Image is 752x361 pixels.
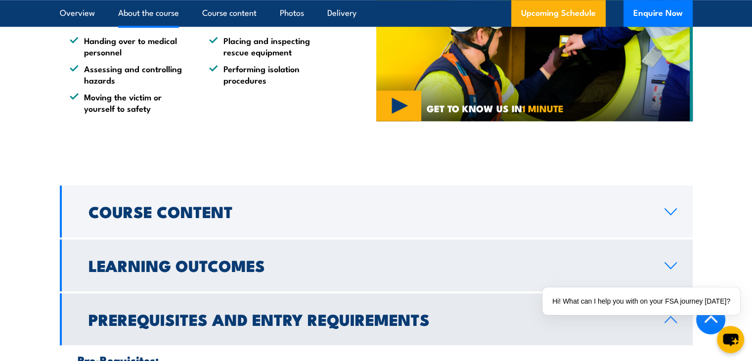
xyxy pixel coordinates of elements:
[60,185,693,237] a: Course Content
[70,35,191,58] li: Handing over to medical personnel
[209,35,331,58] li: Placing and inspecting rescue equipment
[88,204,649,218] h2: Course Content
[717,326,744,353] button: chat-button
[542,287,740,315] div: Hi! What can I help you with on your FSA journey [DATE]?
[209,63,331,86] li: Performing isolation procedures
[60,239,693,291] a: Learning Outcomes
[70,91,191,114] li: Moving the victim or yourself to safety
[427,104,564,113] span: GET TO KNOW US IN
[522,101,564,115] strong: 1 MINUTE
[88,258,649,272] h2: Learning Outcomes
[70,63,191,86] li: Assessing and controlling hazards
[88,312,649,326] h2: Prerequisites and Entry Requirements
[60,293,693,345] a: Prerequisites and Entry Requirements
